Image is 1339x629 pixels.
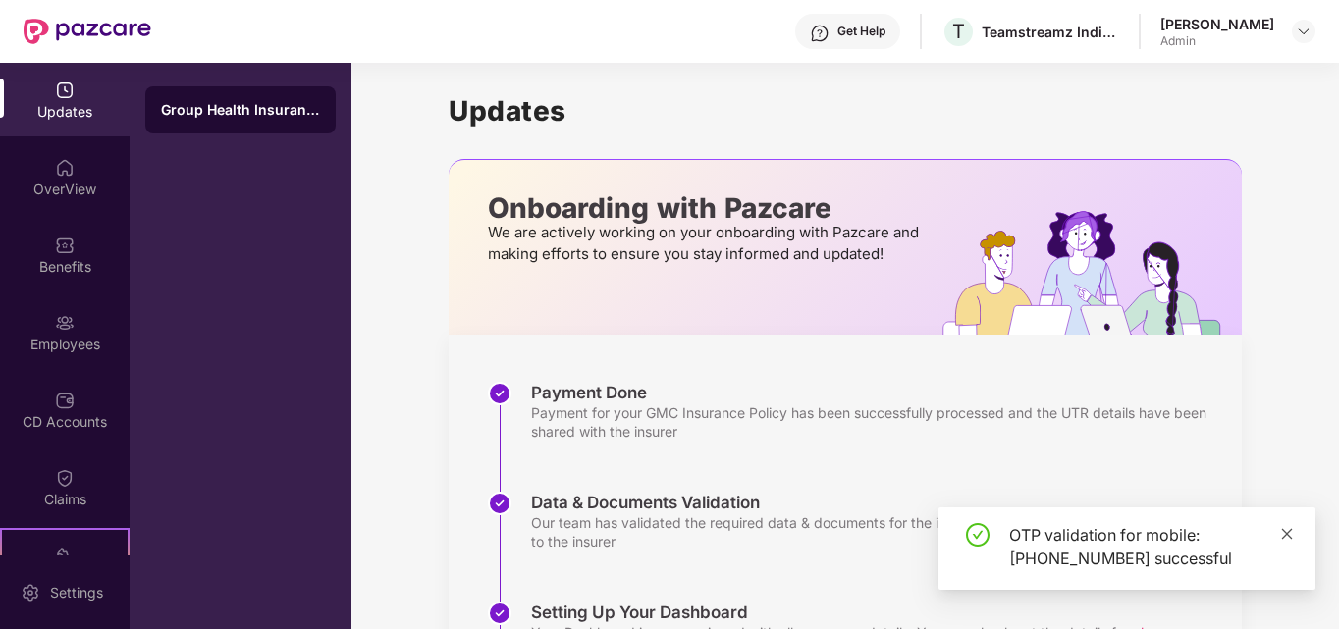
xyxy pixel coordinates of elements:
img: svg+xml;base64,PHN2ZyBpZD0iSGVscC0zMngzMiIgeG1sbnM9Imh0dHA6Ly93d3cudzMub3JnLzIwMDAvc3ZnIiB3aWR0aD... [810,24,830,43]
div: Setting Up Your Dashboard [531,602,1169,623]
div: Admin [1160,33,1274,49]
img: svg+xml;base64,PHN2ZyBpZD0iU3RlcC1Eb25lLTMyeDMyIiB4bWxucz0iaHR0cDovL3d3dy53My5vcmcvMjAwMC9zdmciIH... [488,492,511,515]
img: svg+xml;base64,PHN2ZyBpZD0iVXBkYXRlZCIgeG1sbnM9Imh0dHA6Ly93d3cudzMub3JnLzIwMDAvc3ZnIiB3aWR0aD0iMj... [55,80,75,100]
img: svg+xml;base64,PHN2ZyBpZD0iRHJvcGRvd24tMzJ4MzIiIHhtbG5zPSJodHRwOi8vd3d3LnczLm9yZy8yMDAwL3N2ZyIgd2... [1296,24,1312,39]
img: svg+xml;base64,PHN2ZyBpZD0iU3RlcC1Eb25lLTMyeDMyIiB4bWxucz0iaHR0cDovL3d3dy53My5vcmcvMjAwMC9zdmciIH... [488,602,511,625]
div: Data & Documents Validation [531,492,1222,513]
div: Teamstreamz India Private Limited [982,23,1119,41]
img: svg+xml;base64,PHN2ZyBpZD0iRW1wbG95ZWVzIiB4bWxucz0iaHR0cDovL3d3dy53My5vcmcvMjAwMC9zdmciIHdpZHRoPS... [55,313,75,333]
span: T [952,20,965,43]
div: Our team has validated the required data & documents for the insurance policy copy and submitted ... [531,513,1222,550]
div: Payment Done [531,382,1222,403]
h1: Updates [449,94,1242,128]
p: Onboarding with Pazcare [488,199,925,217]
img: hrOnboarding [942,211,1242,335]
p: We are actively working on your onboarding with Pazcare and making efforts to ensure you stay inf... [488,222,925,265]
img: svg+xml;base64,PHN2ZyBpZD0iQ2xhaW0iIHhtbG5zPSJodHRwOi8vd3d3LnczLm9yZy8yMDAwL3N2ZyIgd2lkdGg9IjIwIi... [55,468,75,488]
img: svg+xml;base64,PHN2ZyB4bWxucz0iaHR0cDovL3d3dy53My5vcmcvMjAwMC9zdmciIHdpZHRoPSIyMSIgaGVpZ2h0PSIyMC... [55,546,75,565]
img: svg+xml;base64,PHN2ZyBpZD0iU3RlcC1Eb25lLTMyeDMyIiB4bWxucz0iaHR0cDovL3d3dy53My5vcmcvMjAwMC9zdmciIH... [488,382,511,405]
div: [PERSON_NAME] [1160,15,1274,33]
img: svg+xml;base64,PHN2ZyBpZD0iU2V0dGluZy0yMHgyMCIgeG1sbnM9Imh0dHA6Ly93d3cudzMub3JnLzIwMDAvc3ZnIiB3aW... [21,583,40,603]
img: svg+xml;base64,PHN2ZyBpZD0iSG9tZSIgeG1sbnM9Imh0dHA6Ly93d3cudzMub3JnLzIwMDAvc3ZnIiB3aWR0aD0iMjAiIG... [55,158,75,178]
div: Payment for your GMC Insurance Policy has been successfully processed and the UTR details have be... [531,403,1222,441]
span: check-circle [966,523,990,547]
div: Group Health Insurance [161,100,320,120]
img: svg+xml;base64,PHN2ZyBpZD0iQ0RfQWNjb3VudHMiIGRhdGEtbmFtZT0iQ0QgQWNjb3VudHMiIHhtbG5zPSJodHRwOi8vd3... [55,391,75,410]
div: OTP validation for mobile: [PHONE_NUMBER] successful [1009,523,1292,570]
div: Settings [44,583,109,603]
span: close [1280,527,1294,541]
img: svg+xml;base64,PHN2ZyBpZD0iQmVuZWZpdHMiIHhtbG5zPSJodHRwOi8vd3d3LnczLm9yZy8yMDAwL3N2ZyIgd2lkdGg9Ij... [55,236,75,255]
img: New Pazcare Logo [24,19,151,44]
div: Get Help [837,24,885,39]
